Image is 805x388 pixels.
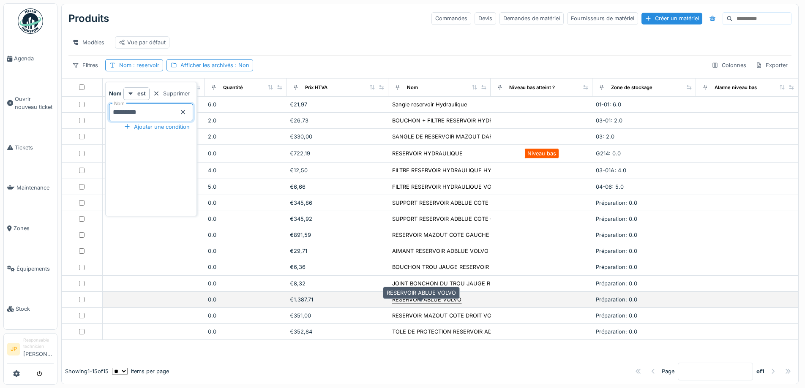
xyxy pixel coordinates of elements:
div: 0.0 [208,328,283,336]
div: €352,84 [290,328,385,336]
div: TOLE DE PROTECTION RESERVOIR ADBLUE VOLVO [392,328,526,336]
div: RESERVOIR ABLUE VOLVO [392,296,461,304]
strong: of 1 [756,367,764,375]
strong: est [137,90,146,98]
strong: Nom [109,90,122,98]
div: Sangle reservoir Hydraulique [392,100,467,109]
li: [PERSON_NAME] [23,337,54,361]
div: 4.0 [208,166,283,174]
span: 03-01A: 4.0 [596,167,626,174]
label: Nom [112,100,126,107]
div: €21,97 [290,100,385,109]
div: Nom [407,84,418,91]
span: 04-06: 5.0 [596,184,624,190]
div: 0.0 [208,279,283,288]
div: 2.0 [208,117,283,125]
span: Maintenance [16,184,54,192]
div: €1.387,71 [290,296,385,304]
span: Préparation: 0.0 [596,264,637,270]
span: Tickets [15,144,54,152]
span: Préparation: 0.0 [596,328,637,335]
div: 0.0 [208,149,283,157]
div: FILTRE RESERVOIR HYDRAULIQUE VOLVO [392,183,502,191]
span: : reservoir [131,62,159,68]
span: Stock [16,305,54,313]
div: JOINT BONCHON DU TROU JAUGE RESERVOIR DROIT DAF [392,279,547,288]
div: 0.0 [208,231,283,239]
div: €722,19 [290,149,385,157]
div: Devis [475,12,496,24]
span: Préparation: 0.0 [596,216,637,222]
div: Showing 1 - 15 of 15 [65,367,109,375]
div: Exporter [752,59,791,71]
div: €330,00 [290,133,385,141]
div: items per page [112,367,169,375]
div: 0.0 [208,199,283,207]
div: Vue par défaut [119,38,166,46]
div: 0.0 [208,296,283,304]
div: Quantité [223,84,243,91]
div: RESERVOIR ABLUE VOLVO [383,287,460,299]
div: Créer un matériel [641,13,702,24]
li: JP [7,343,20,355]
span: Préparation: 0.0 [596,232,637,238]
span: Préparation: 0.0 [596,296,637,303]
span: Préparation: 0.0 [596,312,637,319]
div: €891,59 [290,231,385,239]
span: 01-01: 6.0 [596,101,621,108]
span: Zones [14,224,54,232]
div: Responsable technicien [23,337,54,350]
div: RESERVOIR MAZOUT COTE DROIT VOLVO [392,312,502,320]
div: 6.0 [208,100,283,109]
div: Demandes de matériel [499,12,564,24]
span: : Non [233,62,249,68]
span: Équipements [16,265,54,273]
div: €345,92 [290,215,385,223]
div: FILTRE RESERVOIR HYDRAULIQUE HYVA MERCEDES [392,166,530,174]
div: 0.0 [208,263,283,271]
span: Préparation: 0.0 [596,248,637,254]
div: €6,66 [290,183,385,191]
div: Supprimer [150,88,193,99]
div: Page [662,367,674,375]
div: €12,50 [290,166,385,174]
div: Afficher les archivés [180,61,249,69]
div: Zone de stockage [611,84,652,91]
div: €29,71 [290,247,385,255]
div: Produits [68,8,109,30]
div: €8,32 [290,279,385,288]
div: €26,73 [290,117,385,125]
div: Prix HTVA [305,84,327,91]
span: G214: 0.0 [596,150,621,157]
div: SUPPORT RESERVOIR ADBLUE COTE DROIT VOLVO [392,199,527,207]
span: Préparation: 0.0 [596,280,637,287]
div: BOUCHON TROU JAUGE RESERVOIR DROIT DAF [392,263,519,271]
div: €6,36 [290,263,385,271]
span: 03: 2.0 [596,133,614,140]
img: Badge_color-CXgf-gQk.svg [18,8,43,34]
div: Niveau bas [527,149,556,157]
div: Nom [119,61,159,69]
div: Filtres [68,59,102,71]
div: 0.0 [208,247,283,255]
div: AIMANT RESERVOIR ADBLUE VOLVO [392,247,488,255]
div: Commandes [431,12,471,24]
div: 2.0 [208,133,283,141]
div: €351,00 [290,312,385,320]
span: Agenda [14,54,54,62]
span: Préparation: 0.0 [596,200,637,206]
div: Modèles [68,36,108,49]
div: SANGLE DE RESERVOIR MAZOUT DAF [392,133,493,141]
div: 0.0 [208,312,283,320]
div: BOUCHON + FILTRE RESERVOIR HYDRAULIQUE MERCEDES [392,117,548,125]
div: Colonnes [708,59,750,71]
span: 03-01: 2.0 [596,117,622,124]
div: RESERVOIR HYDRAULIQUE [392,149,463,157]
div: €345,86 [290,199,385,207]
div: 5.0 [208,183,283,191]
div: 0.0 [208,215,283,223]
div: Ajouter une condition [120,121,193,133]
div: RESERVOIR MAZOUT COTE GAUCHE VOLVO [392,231,510,239]
div: SUPPORT RESERVOIR ADBLUE COTE GAUCHE VOLVO [392,215,534,223]
div: Alarme niveau bas [715,84,757,91]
